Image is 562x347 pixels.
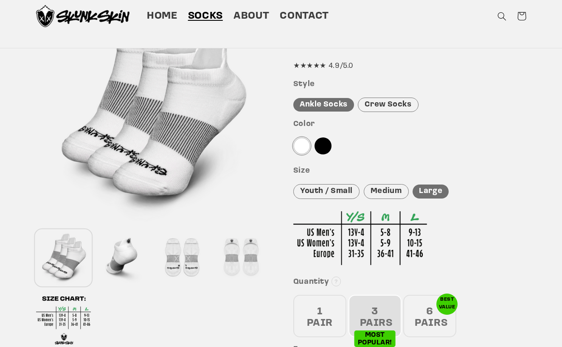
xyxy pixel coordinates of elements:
a: Socks [183,4,228,28]
h3: Color [293,120,526,129]
h3: Quantity [293,277,526,287]
div: Ankle Socks [293,98,354,112]
div: Youth / Small [293,184,360,199]
div: Medium [364,184,409,199]
a: About [228,4,274,28]
div: 1 PAIR [293,295,346,337]
div: Large [413,185,449,199]
span: Contact [280,10,329,23]
div: Crew Socks [358,98,418,112]
div: ★★★★★ 4.9/5.0 [293,60,526,73]
h3: Size [293,166,526,176]
div: 6 PAIRS [403,295,456,337]
img: Skunk Skin Anti-Odor Socks. [36,5,129,27]
a: Contact [275,4,334,28]
div: 3 PAIRS [348,295,402,337]
span: About [233,10,269,23]
h3: Style [293,80,526,90]
a: Home [141,4,183,28]
summary: Search [492,6,512,26]
img: Sizing Chart [293,211,427,265]
span: Socks [188,10,223,23]
span: Home [147,10,177,23]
